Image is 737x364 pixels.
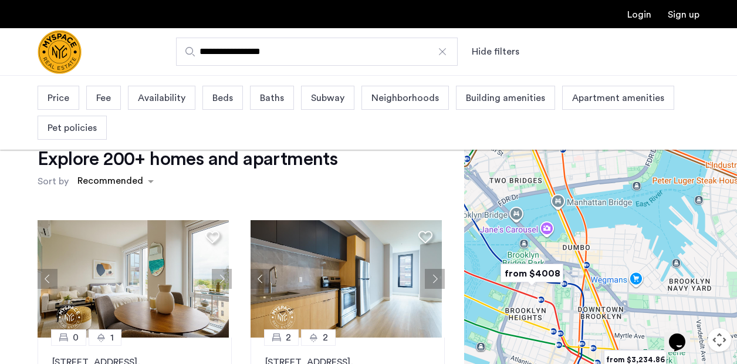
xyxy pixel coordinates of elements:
[72,171,160,192] ng-select: sort-apartment
[425,269,445,289] button: Next apartment
[212,269,232,289] button: Next apartment
[38,30,82,74] img: logo
[76,174,143,191] div: Recommended
[466,91,545,105] span: Building amenities
[260,91,284,105] span: Baths
[38,174,69,188] label: Sort by
[212,91,233,105] span: Beds
[96,91,111,105] span: Fee
[251,220,442,338] img: 1997_638519968035243270.png
[323,331,328,345] span: 2
[48,121,97,135] span: Pet policies
[110,331,114,345] span: 1
[176,38,458,66] input: Apartment Search
[251,269,271,289] button: Previous apartment
[668,10,699,19] a: Registration
[664,317,702,352] iframe: chat widget
[627,10,651,19] a: Login
[48,91,69,105] span: Price
[73,331,79,345] span: 0
[572,91,664,105] span: Apartment amenities
[371,91,439,105] span: Neighborhoods
[38,147,337,171] h1: Explore 200+ homes and apartments
[38,30,82,74] a: Cazamio Logo
[496,260,568,287] div: from $4008
[138,91,185,105] span: Availability
[311,91,344,105] span: Subway
[286,331,291,345] span: 2
[708,328,731,352] button: Map camera controls
[38,220,229,338] img: 1997_638519001096654587.png
[38,269,58,289] button: Previous apartment
[472,45,519,59] button: Show or hide filters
